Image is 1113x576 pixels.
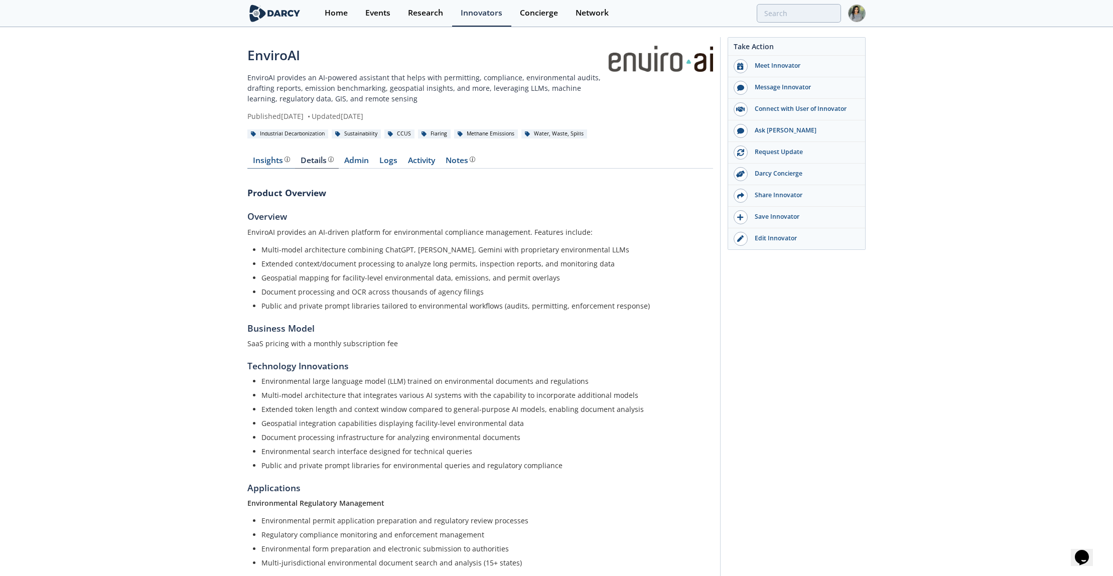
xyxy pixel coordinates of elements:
[748,148,860,157] div: Request Update
[748,83,860,92] div: Message Innovator
[261,258,706,269] p: Extended context/document processing to analyze long permits, inspection reports, and monitoring ...
[748,104,860,113] div: Connect with User of Innovator
[261,543,706,554] li: Environmental form preparation and electronic submission to authorities
[247,186,713,199] h3: Product Overview
[446,157,475,165] div: Notes
[757,4,841,23] input: Advanced Search
[461,9,502,17] div: Innovators
[247,498,384,508] strong: Environmental Regulatory Management
[748,61,860,70] div: Meet Innovator
[247,338,713,349] p: SaaS pricing with a monthly subscription fee
[285,157,290,162] img: information.svg
[247,322,713,335] h5: Business Model
[261,418,706,428] li: Geospatial integration capabilities displaying facility-level environmental data
[408,9,443,17] div: Research
[728,228,865,249] a: Edit Innovator
[748,169,860,178] div: Darcy Concierge
[247,111,606,121] div: Published [DATE] Updated [DATE]
[261,446,706,457] li: Environmental search interface designed for technical queries
[295,157,339,169] a: Details
[520,9,558,17] div: Concierge
[728,207,865,228] button: Save Innovator
[261,432,706,443] li: Document processing infrastructure for analyzing environmental documents
[848,5,866,22] img: Profile
[261,286,706,297] p: Document processing and OCR across thousands of agency filings
[247,227,713,237] p: EnviroAI provides an AI-driven platform for environmental compliance management. Features include:
[261,460,706,471] li: Public and private prompt libraries for environmental queries and regulatory compliance
[418,129,451,138] div: Flaring
[261,272,706,283] p: Geospatial mapping for facility-level environmental data, emissions, and permit overlays
[521,129,587,138] div: Water, Waste, Spills
[374,157,402,169] a: Logs
[365,9,390,17] div: Events
[261,529,706,540] li: Regulatory compliance monitoring and enforcement management
[306,111,312,121] span: •
[748,234,860,243] div: Edit Innovator
[576,9,609,17] div: Network
[261,515,706,526] li: Environmental permit application preparation and regulatory review processes
[247,72,606,104] p: EnviroAI provides an AI‑powered assistant that helps with permitting, compliance, environmental a...
[261,557,706,568] li: Multi-jurisdictional environmental document search and analysis (15+ states)
[325,9,348,17] div: Home
[253,157,290,165] div: Insights
[748,212,860,221] div: Save Innovator
[261,390,706,400] li: Multi-model architecture that integrates various AI systems with the capability to incorporate ad...
[339,157,374,169] a: Admin
[247,5,302,22] img: logo-wide.svg
[247,157,295,169] a: Insights
[384,129,414,138] div: CCUS
[247,210,713,223] h5: Overview
[247,359,713,372] h5: Technology Innovations
[748,126,860,135] div: Ask [PERSON_NAME]
[454,129,518,138] div: Methane Emissions
[402,157,440,169] a: Activity
[247,129,328,138] div: Industrial Decarbonization
[470,157,475,162] img: information.svg
[728,41,865,56] div: Take Action
[1071,536,1103,566] iframe: chat widget
[247,46,606,65] div: EnviroAI
[440,157,480,169] a: Notes
[332,129,381,138] div: Sustainability
[301,157,334,165] div: Details
[261,301,706,311] p: Public and private prompt libraries tailored to environmental workflows (audits, permitting, enfo...
[247,481,713,494] h5: Applications
[261,244,706,255] p: Multi-model architecture combining ChatGPT, [PERSON_NAME], Gemini with proprietary environmental ...
[261,404,706,414] li: Extended token length and context window compared to general-purpose AI models, enabling document...
[328,157,334,162] img: information.svg
[261,376,706,386] li: Environmental large language model (LLM) trained on environmental documents and regulations
[748,191,860,200] div: Share Innovator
